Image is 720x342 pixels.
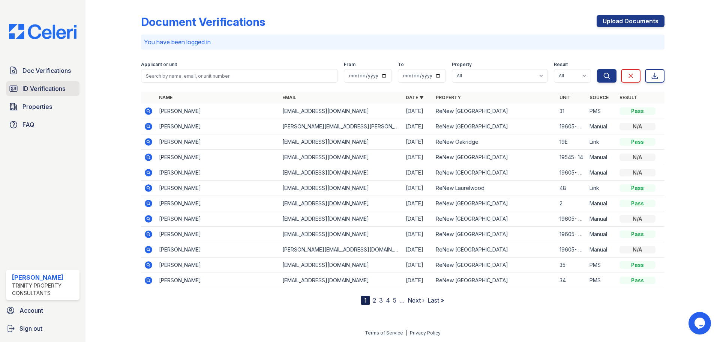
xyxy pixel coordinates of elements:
div: Pass [619,107,655,115]
td: [EMAIL_ADDRESS][DOMAIN_NAME] [279,196,403,211]
td: [EMAIL_ADDRESS][DOMAIN_NAME] [279,258,403,273]
td: 2 [556,196,586,211]
p: You have been logged in [144,38,661,47]
label: From [344,62,355,68]
td: [DATE] [403,258,433,273]
td: ReNew [GEOGRAPHIC_DATA] [433,227,556,242]
td: [PERSON_NAME] [156,196,279,211]
td: [EMAIL_ADDRESS][DOMAIN_NAME] [279,273,403,288]
div: Pass [619,231,655,238]
input: Search by name, email, or unit number [141,69,338,83]
div: [PERSON_NAME] [12,273,76,282]
td: [PERSON_NAME] [156,181,279,196]
td: [PERSON_NAME] [156,227,279,242]
td: [PERSON_NAME] [156,104,279,119]
div: Pass [619,200,655,207]
a: 2 [373,297,376,304]
a: Source [589,95,609,100]
td: Manual [586,150,616,165]
a: Unit [559,95,571,100]
div: Pass [619,138,655,146]
td: ReNew [GEOGRAPHIC_DATA] [433,258,556,273]
div: Pass [619,184,655,192]
a: Privacy Policy [410,330,441,336]
div: Pass [619,261,655,269]
td: ReNew [GEOGRAPHIC_DATA] [433,211,556,227]
td: ReNew [GEOGRAPHIC_DATA] [433,119,556,134]
td: 34 [556,273,586,288]
td: Manual [586,242,616,258]
td: Link [586,181,616,196]
a: Email [282,95,296,100]
td: PMS [586,258,616,273]
div: N/A [619,154,655,161]
td: [PERSON_NAME][EMAIL_ADDRESS][PERSON_NAME][DOMAIN_NAME] [279,119,403,134]
div: N/A [619,246,655,253]
a: Last » [427,297,444,304]
td: Manual [586,165,616,181]
td: [PERSON_NAME] [156,242,279,258]
a: Result [619,95,637,100]
span: Properties [22,102,52,111]
td: [EMAIL_ADDRESS][DOMAIN_NAME] [279,211,403,227]
td: Manual [586,196,616,211]
div: Pass [619,277,655,284]
span: Account [19,306,43,315]
td: ReNew [GEOGRAPHIC_DATA] [433,165,556,181]
td: [DATE] [403,150,433,165]
td: [PERSON_NAME] [156,258,279,273]
td: [EMAIL_ADDRESS][DOMAIN_NAME] [279,227,403,242]
td: [DATE] [403,104,433,119]
td: [EMAIL_ADDRESS][DOMAIN_NAME] [279,150,403,165]
div: Document Verifications [141,15,265,29]
iframe: chat widget [688,312,712,334]
td: 19605- 58 [556,119,586,134]
span: Sign out [19,324,42,333]
span: … [399,296,405,305]
label: Property [452,62,472,68]
a: 5 [393,297,396,304]
td: PMS [586,104,616,119]
a: ID Verifications [6,81,79,96]
td: PMS [586,273,616,288]
td: Manual [586,227,616,242]
span: ID Verifications [22,84,65,93]
td: [DATE] [403,273,433,288]
span: Doc Verifications [22,66,71,75]
label: Applicant or unit [141,62,177,68]
td: [EMAIL_ADDRESS][DOMAIN_NAME] [279,134,403,150]
td: 19605- 25 [556,227,586,242]
td: Link [586,134,616,150]
img: CE_Logo_Blue-a8612792a0a2168367f1c8372b55b34899dd931a85d93a1a3d3e32e68fde9ad4.png [3,24,82,39]
div: | [406,330,407,336]
td: ReNew [GEOGRAPHIC_DATA] [433,104,556,119]
a: Property [436,95,461,100]
div: Trinity Property Consultants [12,282,76,297]
td: ReNew [GEOGRAPHIC_DATA] [433,196,556,211]
td: [DATE] [403,242,433,258]
a: Next › [408,297,424,304]
td: [DATE] [403,211,433,227]
td: [PERSON_NAME][EMAIL_ADDRESS][DOMAIN_NAME] [279,242,403,258]
div: N/A [619,169,655,176]
td: [DATE] [403,181,433,196]
label: To [398,62,404,68]
a: Upload Documents [597,15,664,27]
td: ReNew [GEOGRAPHIC_DATA] [433,242,556,258]
a: 4 [386,297,390,304]
td: [DATE] [403,196,433,211]
td: 48 [556,181,586,196]
td: [PERSON_NAME] [156,273,279,288]
td: 19605- 58 [556,242,586,258]
a: Terms of Service [365,330,403,336]
td: [EMAIL_ADDRESS][DOMAIN_NAME] [279,181,403,196]
td: 19605- 28 [556,165,586,181]
td: [DATE] [403,165,433,181]
td: ReNew Laurelwood [433,181,556,196]
td: 19E [556,134,586,150]
label: Result [554,62,568,68]
a: Doc Verifications [6,63,79,78]
a: Sign out [3,321,82,336]
td: [DATE] [403,119,433,134]
td: [PERSON_NAME] [156,211,279,227]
